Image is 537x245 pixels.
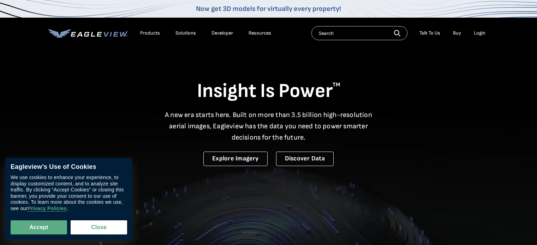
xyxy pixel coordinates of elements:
[311,26,407,40] input: Search
[71,220,127,234] button: Close
[276,152,334,166] a: Discover Data
[48,79,489,104] h1: Insight Is Power
[419,30,440,36] div: Talk To Us
[453,30,461,36] a: Buy
[161,109,377,143] p: A new era starts here. Built on more than 3.5 billion high-resolution aerial images, Eagleview ha...
[474,30,485,36] div: Login
[175,30,196,36] div: Solutions
[11,220,67,234] button: Accept
[196,5,341,13] a: Now get 3D models for virtually every property!
[211,30,233,36] a: Developer
[249,30,271,36] div: Resources
[140,30,160,36] div: Products
[11,163,127,171] div: Eagleview’s Use of Cookies
[28,206,66,212] a: Privacy Policies
[11,174,127,212] div: We use cookies to enhance your experience, to display customized content, and to analyze site tra...
[333,81,340,88] sup: TM
[203,152,268,166] a: Explore Imagery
